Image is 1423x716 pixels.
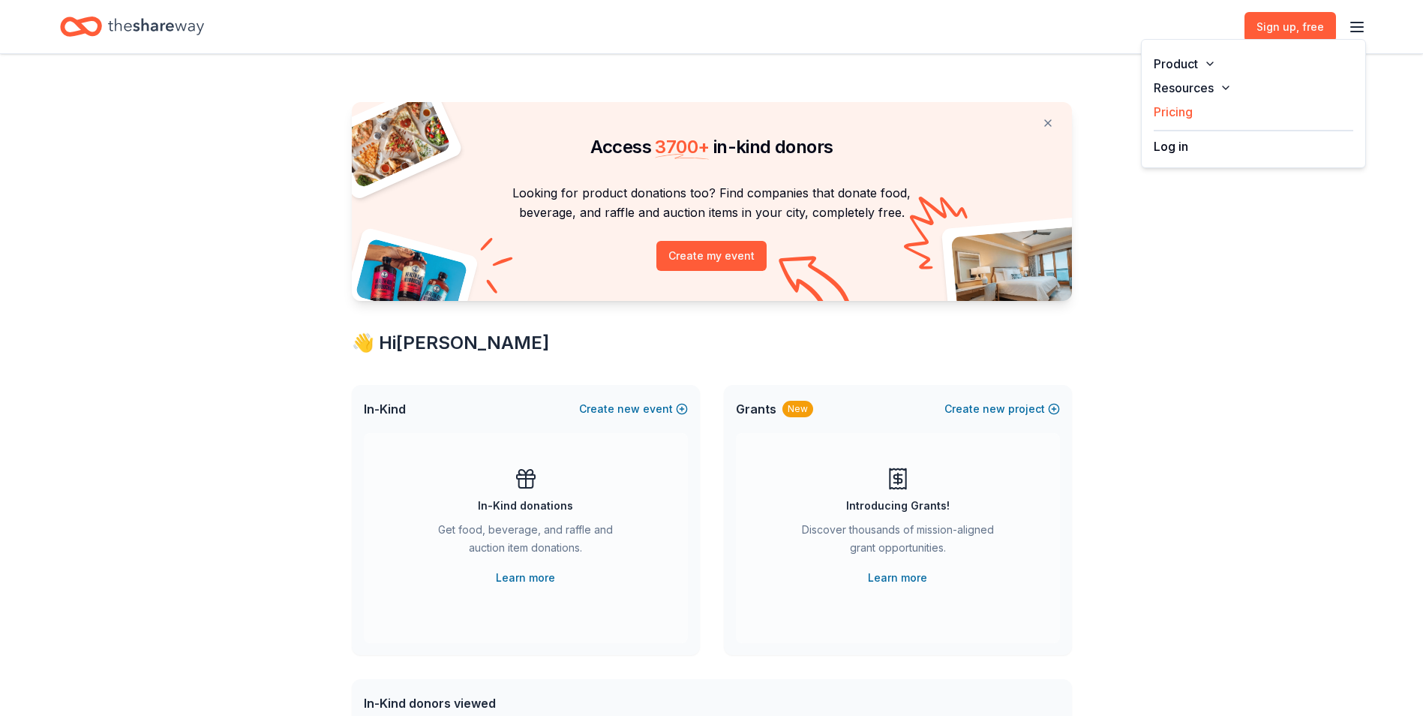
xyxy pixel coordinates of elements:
a: Learn more [868,569,927,587]
span: In-Kind [364,400,406,418]
p: Looking for product donations too? Find companies that donate food, beverage, and raffle and auct... [370,183,1054,223]
div: In-Kind donations [478,497,573,515]
div: Get food, beverage, and raffle and auction item donations. [424,521,628,563]
button: Resources [1142,76,1365,100]
div: Discover thousands of mission-aligned grant opportunities. [796,521,1000,563]
span: Sign up [1256,18,1324,36]
span: new [983,400,1005,418]
div: In-Kind donors viewed [364,694,667,712]
span: 3700 + [655,136,709,158]
span: Access in-kind donors [590,136,833,158]
div: 👋 Hi [PERSON_NAME] [352,331,1072,355]
span: Grants [736,400,776,418]
div: Introducing Grants! [846,497,950,515]
a: Learn more [496,569,555,587]
button: Create my event [656,241,767,271]
a: Home [60,9,204,44]
button: Log in [1154,137,1188,155]
img: Curvy arrow [779,256,854,312]
span: new [617,400,640,418]
button: Product [1142,52,1365,76]
div: New [782,401,813,417]
img: Pizza [335,93,452,189]
button: Createnewevent [579,400,688,418]
a: Sign up, free [1244,12,1336,42]
button: Createnewproject [944,400,1060,418]
a: Pricing [1154,104,1193,119]
span: , free [1296,20,1324,33]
